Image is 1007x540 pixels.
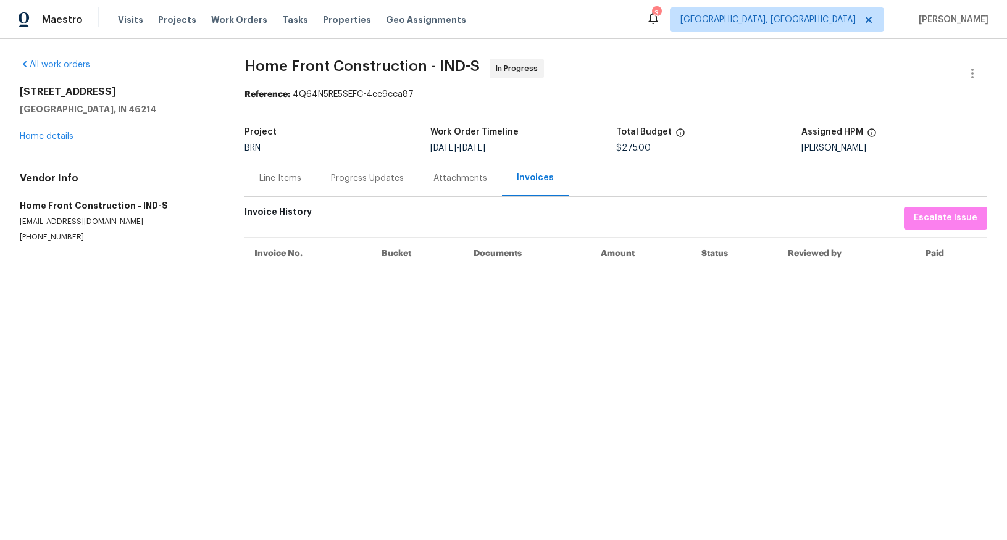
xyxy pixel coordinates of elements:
span: [DATE] [430,144,456,152]
span: Maestro [42,14,83,26]
span: [PERSON_NAME] [914,14,988,26]
th: Invoice No. [244,237,372,270]
h2: [STREET_ADDRESS] [20,86,215,98]
span: Properties [323,14,371,26]
div: Invoices [517,172,554,184]
span: - [430,144,485,152]
h5: [GEOGRAPHIC_DATA], IN 46214 [20,103,215,115]
span: [GEOGRAPHIC_DATA], [GEOGRAPHIC_DATA] [680,14,856,26]
th: Amount [591,237,692,270]
a: All work orders [20,60,90,69]
h5: Assigned HPM [801,128,863,136]
span: In Progress [496,62,543,75]
th: Bucket [372,237,464,270]
h6: Invoice History [244,207,312,223]
h5: Total Budget [616,128,672,136]
div: Line Items [259,172,301,185]
div: 3 [652,7,661,20]
th: Status [692,237,778,270]
span: The hpm assigned to this work order. [867,128,877,144]
h5: Project [244,128,277,136]
h5: Home Front Construction - IND-S [20,199,215,212]
span: $275.00 [616,144,651,152]
span: Projects [158,14,196,26]
span: Work Orders [211,14,267,26]
p: [PHONE_NUMBER] [20,232,215,243]
button: Escalate Issue [904,207,987,230]
div: [PERSON_NAME] [801,144,987,152]
th: Paid [916,237,987,270]
span: The total cost of line items that have been proposed by Opendoor. This sum includes line items th... [675,128,685,144]
span: Tasks [282,15,308,24]
span: Home Front Construction - IND-S [244,59,480,73]
span: Escalate Issue [914,210,977,226]
span: Visits [118,14,143,26]
h4: Vendor Info [20,172,215,185]
a: Home details [20,132,73,141]
p: [EMAIL_ADDRESS][DOMAIN_NAME] [20,217,215,227]
span: Geo Assignments [386,14,466,26]
div: Attachments [433,172,487,185]
div: Progress Updates [331,172,404,185]
b: Reference: [244,90,290,99]
div: 4Q64N5RE5SEFC-4ee9cca87 [244,88,987,101]
th: Documents [464,237,591,270]
span: BRN [244,144,261,152]
th: Reviewed by [778,237,916,270]
span: [DATE] [459,144,485,152]
h5: Work Order Timeline [430,128,519,136]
